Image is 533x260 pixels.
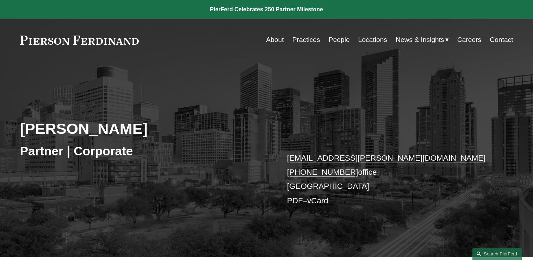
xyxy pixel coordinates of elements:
a: People [329,33,350,47]
a: About [266,33,284,47]
a: Contact [490,33,513,47]
a: [EMAIL_ADDRESS][PERSON_NAME][DOMAIN_NAME] [287,154,486,162]
a: [PHONE_NUMBER] [287,168,358,177]
p: office [GEOGRAPHIC_DATA] – [287,151,492,208]
a: vCard [307,196,328,205]
span: News & Insights [396,34,444,46]
h2: [PERSON_NAME] [20,119,267,138]
a: Careers [457,33,481,47]
a: Practices [292,33,320,47]
a: Locations [358,33,387,47]
h3: Partner | Corporate [20,143,267,159]
a: Search this site [472,248,522,260]
a: PDF [287,196,303,205]
a: folder dropdown [396,33,449,47]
